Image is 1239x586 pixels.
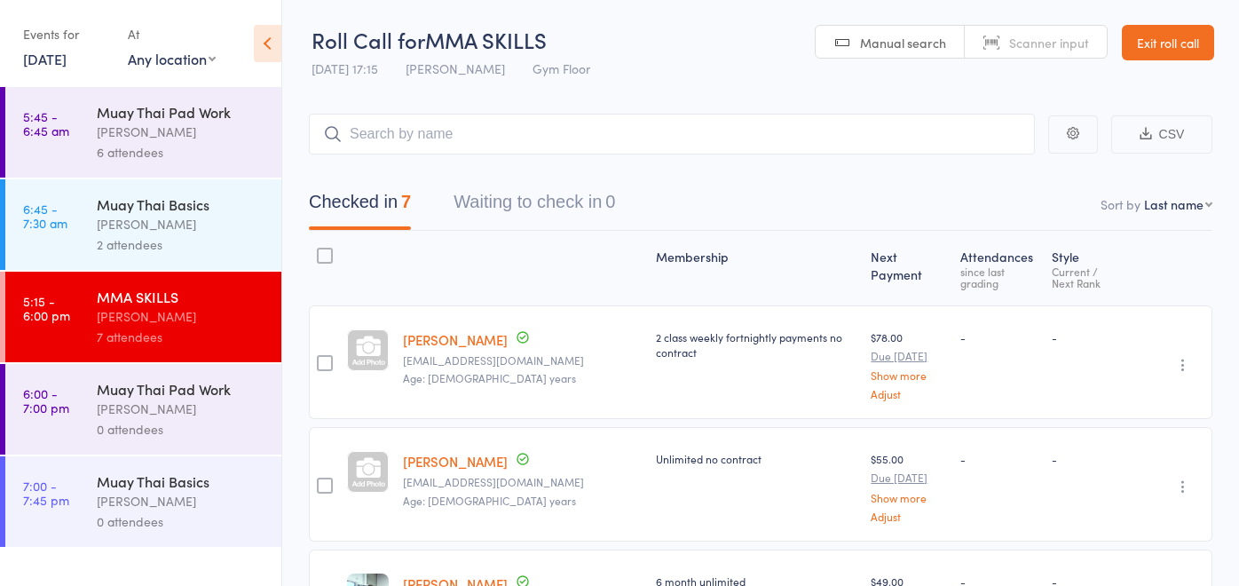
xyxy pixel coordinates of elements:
a: Show more [871,492,946,503]
div: - [960,451,1038,466]
div: Muay Thai Basics [97,471,266,491]
a: 5:45 -6:45 amMuay Thai Pad Work[PERSON_NAME]6 attendees [5,87,281,178]
time: 6:45 - 7:30 am [23,202,67,230]
div: [PERSON_NAME] [97,306,266,327]
span: [PERSON_NAME] [406,59,505,77]
a: [PERSON_NAME] [403,452,508,471]
div: - [1052,329,1140,344]
a: 5:15 -6:00 pmMMA SKILLS[PERSON_NAME]7 attendees [5,272,281,362]
small: Rafao94@outlook.com [403,354,642,367]
time: 5:45 - 6:45 am [23,109,69,138]
div: 0 attendees [97,419,266,439]
a: [DATE] [23,49,67,68]
div: [PERSON_NAME] [97,122,266,142]
div: 7 [401,192,411,211]
div: Muay Thai Pad Work [97,102,266,122]
a: Exit roll call [1122,25,1214,60]
time: 5:15 - 6:00 pm [23,294,70,322]
span: Gym Floor [533,59,590,77]
button: Waiting to check in0 [454,183,615,230]
a: 6:00 -7:00 pmMuay Thai Pad Work[PERSON_NAME]0 attendees [5,364,281,455]
div: 6 attendees [97,142,266,162]
a: Adjust [871,388,946,400]
a: [PERSON_NAME] [403,330,508,349]
div: Unlimited no contract [656,451,856,466]
div: [PERSON_NAME] [97,214,266,234]
a: 6:45 -7:30 amMuay Thai Basics[PERSON_NAME]2 attendees [5,179,281,270]
a: 7:00 -7:45 pmMuay Thai Basics[PERSON_NAME]0 attendees [5,456,281,547]
div: [PERSON_NAME] [97,491,266,511]
div: Any location [128,49,216,68]
div: [PERSON_NAME] [97,399,266,419]
span: MMA SKILLS [425,25,547,54]
div: 0 [605,192,615,211]
div: - [960,329,1038,344]
button: Checked in7 [309,183,411,230]
span: [DATE] 17:15 [312,59,378,77]
div: Current / Next Rank [1052,265,1140,289]
div: Atten­dances [953,239,1045,297]
span: Roll Call for [312,25,425,54]
div: 2 attendees [97,234,266,255]
time: 6:00 - 7:00 pm [23,386,69,415]
span: Manual search [860,34,946,51]
button: CSV [1111,115,1212,154]
div: Last name [1144,195,1203,213]
div: 0 attendees [97,511,266,532]
div: Next Payment [864,239,953,297]
small: Due [DATE] [871,471,946,484]
div: Events for [23,20,110,49]
span: Age: [DEMOGRAPHIC_DATA] years [403,370,576,385]
time: 7:00 - 7:45 pm [23,479,69,507]
label: Sort by [1101,195,1140,213]
div: Style [1045,239,1148,297]
div: $55.00 [871,451,946,521]
div: 7 attendees [97,327,266,347]
div: Muay Thai Basics [97,194,266,214]
a: Show more [871,369,946,381]
div: $78.00 [871,329,946,400]
div: Muay Thai Pad Work [97,379,266,399]
div: since last grading [960,265,1038,289]
input: Search by name [309,114,1035,154]
div: Membership [649,239,864,297]
span: Scanner input [1009,34,1089,51]
small: avadusan@icloud.com [403,476,642,488]
a: Adjust [871,511,946,522]
div: MMA SKILLS [97,287,266,306]
div: At [128,20,216,49]
small: Due [DATE] [871,350,946,362]
div: - [1052,451,1140,466]
div: 2 class weekly fortnightly payments no contract [656,329,856,360]
span: Age: [DEMOGRAPHIC_DATA] years [403,493,576,508]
